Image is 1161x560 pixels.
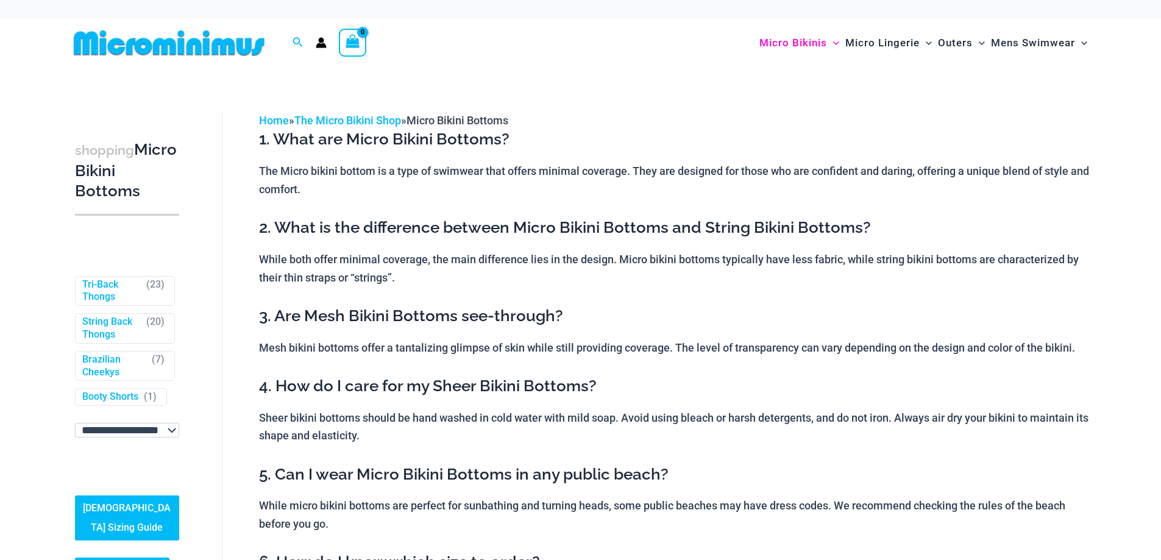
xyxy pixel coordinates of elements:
[759,27,827,58] span: Micro Bikinis
[293,35,304,51] a: Search icon link
[842,24,935,62] a: Micro LingerieMenu ToggleMenu Toggle
[259,250,1092,286] p: While both offer minimal coverage, the main difference lies in the design. Micro bikini bottoms t...
[82,391,138,403] a: Booty Shorts
[259,339,1092,357] p: Mesh bikini bottoms offer a tantalizing glimpse of skin while still providing coverage. The level...
[150,316,161,327] span: 20
[75,423,179,438] select: wpc-taxonomy-pa_fabric-type-746009
[259,162,1092,198] p: The Micro bikini bottom is a type of swimwear that offers minimal coverage. They are designed for...
[155,353,161,365] span: 7
[1075,27,1087,58] span: Menu Toggle
[82,278,141,304] a: Tri-Back Thongs
[754,23,1093,63] nav: Site Navigation
[259,464,1092,485] h3: 5. Can I wear Micro Bikini Bottoms in any public beach?
[75,495,179,541] a: [DEMOGRAPHIC_DATA] Sizing Guide
[82,353,146,379] a: Brazilian Cheekys
[146,278,165,304] span: ( )
[294,114,401,127] a: The Micro Bikini Shop
[259,497,1092,533] p: While micro bikini bottoms are perfect for sunbathing and turning heads, some public beaches may ...
[146,316,165,341] span: ( )
[75,143,134,158] span: shopping
[845,27,920,58] span: Micro Lingerie
[920,27,932,58] span: Menu Toggle
[259,218,1092,238] h3: 2. What is the difference between Micro Bikini Bottoms and String Bikini Bottoms?
[69,29,269,57] img: MM SHOP LOGO FLAT
[756,24,842,62] a: Micro BikinisMenu ToggleMenu Toggle
[82,316,141,341] a: String Back Thongs
[259,409,1092,445] p: Sheer bikini bottoms should be hand washed in cold water with mild soap. Avoid using bleach or ha...
[988,24,1090,62] a: Mens SwimwearMenu ToggleMenu Toggle
[316,37,327,48] a: Account icon link
[259,306,1092,327] h3: 3. Are Mesh Bikini Bottoms see-through?
[144,391,157,403] span: ( )
[339,29,367,57] a: View Shopping Cart, empty
[75,140,179,202] h3: Micro Bikini Bottoms
[152,353,165,379] span: ( )
[991,27,1075,58] span: Mens Swimwear
[407,114,508,127] span: Micro Bikini Bottoms
[259,376,1092,397] h3: 4. How do I care for my Sheer Bikini Bottoms?
[973,27,985,58] span: Menu Toggle
[827,27,839,58] span: Menu Toggle
[147,391,153,402] span: 1
[938,27,973,58] span: Outers
[259,114,289,127] a: Home
[935,24,988,62] a: OutersMenu ToggleMenu Toggle
[259,129,1092,150] h3: 1. What are Micro Bikini Bottoms?
[259,114,508,127] span: » »
[150,278,161,290] span: 23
